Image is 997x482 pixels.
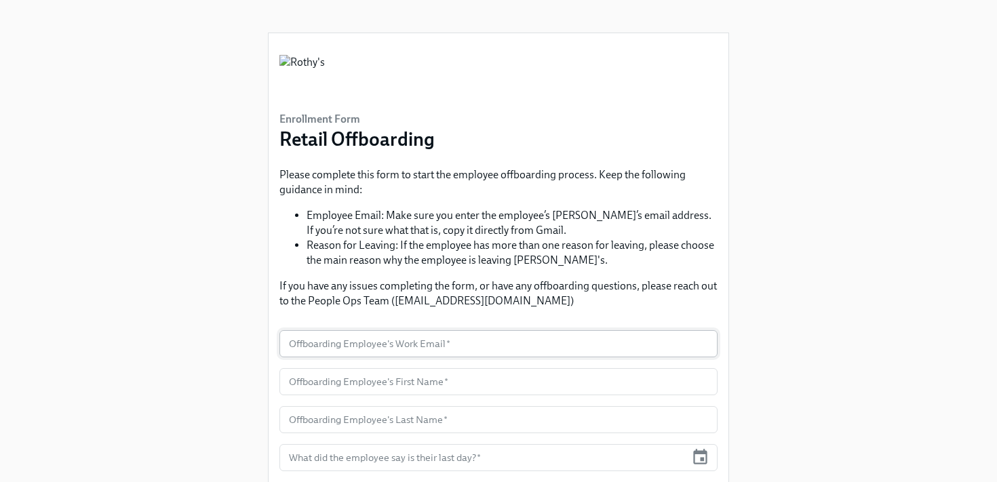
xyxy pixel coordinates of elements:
p: If you have any issues completing the form, or have any offboarding questions, please reach out t... [279,279,718,308]
li: Reason for Leaving: If the employee has more than one reason for leaving, please choose the main ... [307,238,718,268]
li: Employee Email: Make sure you enter the employee’s [PERSON_NAME]’s email address. If you’re not s... [307,208,718,238]
h6: Enrollment Form [279,112,435,127]
img: Rothy's [279,55,325,96]
h3: Retail Offboarding [279,127,435,151]
p: Please complete this form to start the employee offboarding process. Keep the following guidance ... [279,167,718,197]
input: MM/DD/YYYY [279,444,686,471]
